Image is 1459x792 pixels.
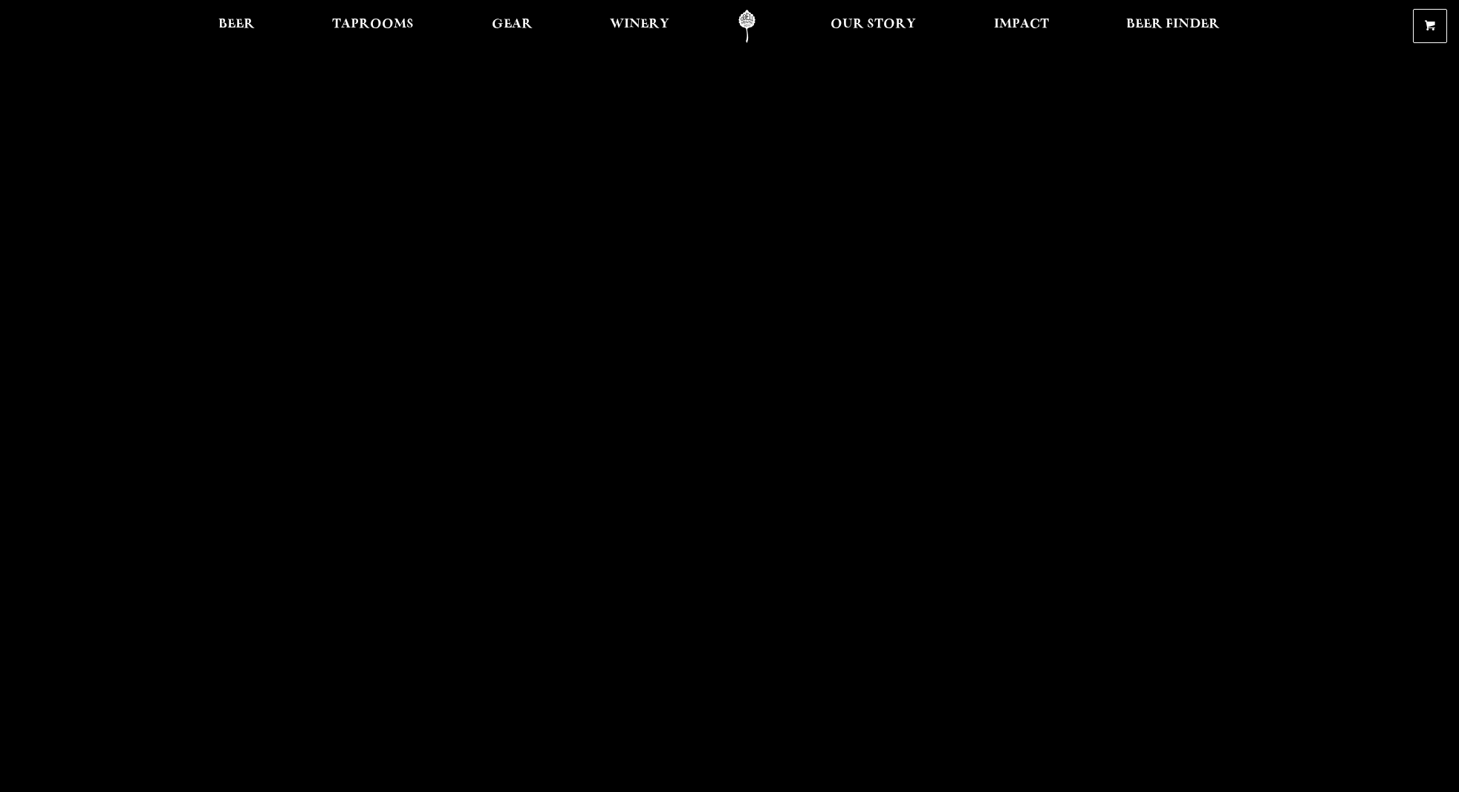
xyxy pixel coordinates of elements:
[209,10,264,43] a: Beer
[332,19,414,30] span: Taprooms
[821,10,926,43] a: Our Story
[492,19,533,30] span: Gear
[218,19,255,30] span: Beer
[610,19,669,30] span: Winery
[994,19,1049,30] span: Impact
[322,10,423,43] a: Taprooms
[719,10,775,43] a: Odell Home
[831,19,916,30] span: Our Story
[600,10,679,43] a: Winery
[984,10,1059,43] a: Impact
[482,10,542,43] a: Gear
[1126,19,1220,30] span: Beer Finder
[1117,10,1229,43] a: Beer Finder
